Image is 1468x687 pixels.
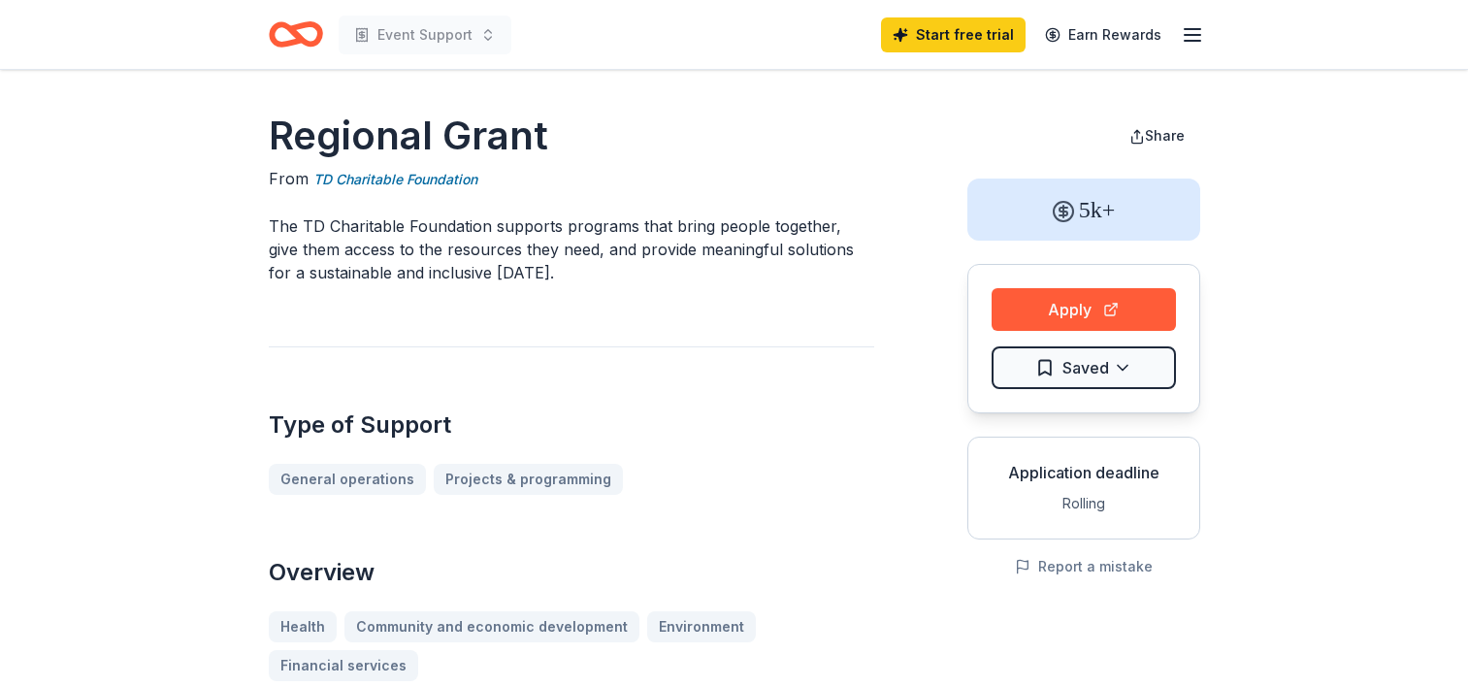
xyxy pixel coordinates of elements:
[269,109,874,163] h1: Regional Grant
[434,464,623,495] a: Projects & programming
[313,168,477,191] a: TD Charitable Foundation
[1062,355,1109,380] span: Saved
[269,557,874,588] h2: Overview
[1033,17,1173,52] a: Earn Rewards
[377,23,473,47] span: Event Support
[1015,555,1153,578] button: Report a mistake
[339,16,511,54] button: Event Support
[1114,116,1200,155] button: Share
[269,12,323,57] a: Home
[269,409,874,441] h2: Type of Support
[269,214,874,284] p: The TD Charitable Foundation supports programs that bring people together, give them access to th...
[984,461,1184,484] div: Application deadline
[881,17,1026,52] a: Start free trial
[992,346,1176,389] button: Saved
[269,167,874,191] div: From
[992,288,1176,331] button: Apply
[984,492,1184,515] div: Rolling
[269,464,426,495] a: General operations
[967,179,1200,241] div: 5k+
[1145,127,1185,144] span: Share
